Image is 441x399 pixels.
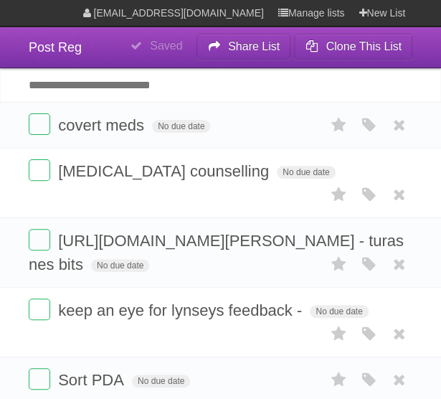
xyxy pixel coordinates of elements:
[29,229,50,250] label: Done
[325,253,352,276] label: Star task
[228,40,280,52] b: Share List
[152,120,210,133] span: No due date
[310,305,368,318] span: No due date
[29,299,50,320] label: Done
[325,368,352,392] label: Star task
[277,166,335,179] span: No due date
[325,183,352,207] label: Star task
[196,34,291,60] button: Share List
[58,116,148,134] span: covert meds
[132,375,190,388] span: No due date
[325,322,352,346] label: Star task
[150,39,182,52] b: Saved
[58,162,272,180] span: [MEDICAL_DATA] counselling
[326,40,402,52] b: Clone This List
[29,232,404,273] span: [URL][DOMAIN_NAME][PERSON_NAME] - turas nes bits
[58,301,305,319] span: keep an eye for lynseys feedback -
[29,40,82,55] span: Post Reg
[29,113,50,135] label: Done
[58,371,128,389] span: Sort PDA
[325,113,352,137] label: Star task
[294,34,412,60] button: Clone This List
[91,259,149,272] span: No due date
[29,159,50,181] label: Done
[29,368,50,390] label: Done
